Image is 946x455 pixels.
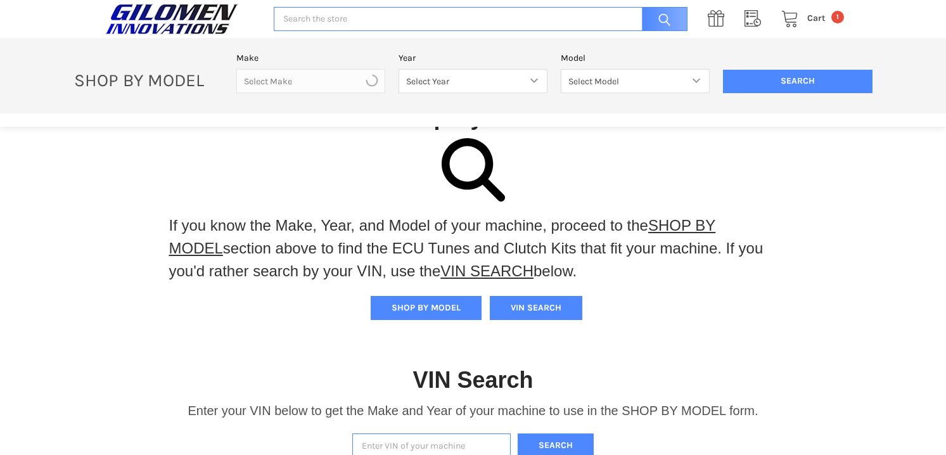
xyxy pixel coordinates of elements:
[636,7,687,32] input: Search
[490,296,582,320] button: VIN SEARCH
[440,262,534,279] a: VIN SEARCH
[67,69,229,91] p: SHOP BY MODEL
[807,13,826,23] span: Cart
[371,296,482,320] button: SHOP BY MODEL
[412,366,533,394] h1: VIN Search
[169,214,777,283] p: If you know the Make, Year, and Model of your machine, proceed to the section above to find the E...
[399,51,547,65] label: Year
[169,217,716,257] a: SHOP BY MODEL
[561,51,710,65] label: Model
[102,3,260,35] a: GILOMEN INNOVATIONS
[274,7,687,32] input: Search the store
[236,51,385,65] label: Make
[102,3,241,35] img: GILOMEN INNOVATIONS
[188,401,758,420] p: Enter your VIN below to get the Make and Year of your machine to use in the SHOP BY MODEL form.
[723,70,872,94] input: Search
[831,11,844,23] span: 1
[774,11,844,27] a: Cart 1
